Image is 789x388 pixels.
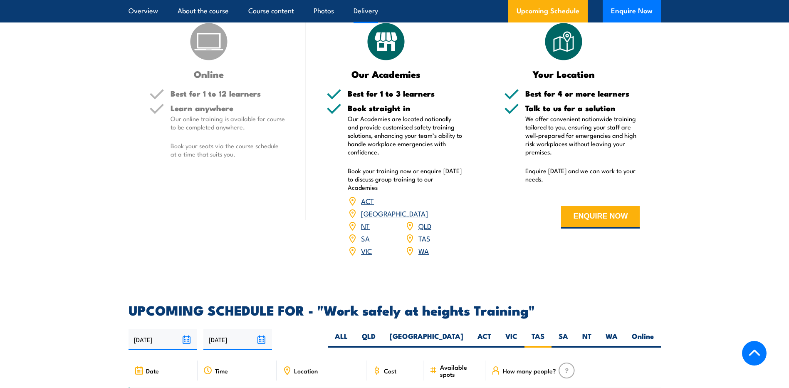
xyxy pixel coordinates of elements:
[361,246,372,256] a: VIC
[326,69,446,79] h3: Our Academies
[171,104,285,112] h5: Learn anywhere
[525,104,640,112] h5: Talk to us for a solution
[361,233,370,243] a: SA
[498,331,524,348] label: VIC
[384,367,396,374] span: Cost
[294,367,318,374] span: Location
[171,90,285,97] h5: Best for 1 to 12 learners
[418,233,430,243] a: TAS
[525,167,640,183] p: Enquire [DATE] and we can work to your needs.
[361,208,428,218] a: [GEOGRAPHIC_DATA]
[348,90,463,97] h5: Best for 1 to 3 learners
[215,367,228,374] span: Time
[171,142,285,158] p: Book your seats via the course schedule at a time that suits you.
[328,331,355,348] label: ALL
[146,367,159,374] span: Date
[503,367,556,374] span: How many people?
[171,114,285,131] p: Our online training is available for course to be completed anywhere.
[470,331,498,348] label: ACT
[575,331,599,348] label: NT
[525,90,640,97] h5: Best for 4 or more learners
[203,329,272,350] input: To date
[348,104,463,112] h5: Book straight in
[355,331,383,348] label: QLD
[625,331,661,348] label: Online
[129,304,661,316] h2: UPCOMING SCHEDULE FOR - "Work safely at heights Training"
[440,363,480,378] span: Available spots
[552,331,575,348] label: SA
[348,114,463,156] p: Our Academies are located nationally and provide customised safety training solutions, enhancing ...
[129,329,197,350] input: From date
[361,221,370,231] a: NT
[524,331,552,348] label: TAS
[418,221,431,231] a: QLD
[418,246,429,256] a: WA
[361,196,374,206] a: ACT
[383,331,470,348] label: [GEOGRAPHIC_DATA]
[149,69,269,79] h3: Online
[348,167,463,192] p: Book your training now or enquire [DATE] to discuss group training to our Academies
[599,331,625,348] label: WA
[561,206,640,229] button: ENQUIRE NOW
[525,114,640,156] p: We offer convenient nationwide training tailored to you, ensuring your staff are well-prepared fo...
[504,69,623,79] h3: Your Location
